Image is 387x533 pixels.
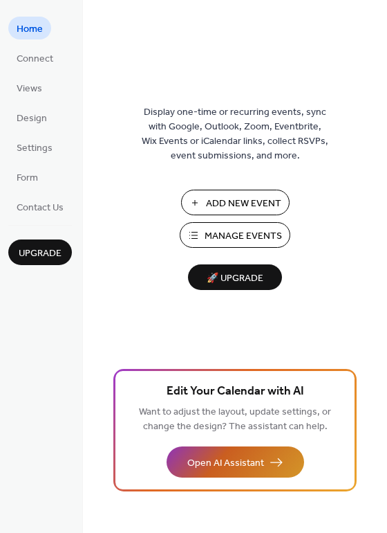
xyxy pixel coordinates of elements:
[8,17,51,39] a: Home
[8,106,55,129] a: Design
[17,201,64,215] span: Contact Us
[206,197,281,211] span: Add New Event
[196,269,274,288] span: 🚀 Upgrade
[187,456,264,471] span: Open AI Assistant
[8,136,61,159] a: Settings
[17,52,53,66] span: Connect
[142,105,328,163] span: Display one-time or recurring events, sync with Google, Outlook, Zoom, Eventbrite, Wix Events or ...
[8,195,72,218] a: Contact Us
[167,382,304,401] span: Edit Your Calendar with AI
[8,46,62,69] a: Connect
[17,171,38,186] span: Form
[8,240,72,265] button: Upgrade
[17,141,53,156] span: Settings
[8,76,50,99] a: Views
[8,165,46,188] a: Form
[17,82,42,96] span: Views
[17,111,47,126] span: Design
[19,246,62,261] span: Upgrade
[181,190,290,215] button: Add New Event
[17,22,43,37] span: Home
[180,222,290,248] button: Manage Events
[205,229,282,244] span: Manage Events
[188,264,282,290] button: 🚀 Upgrade
[167,446,304,478] button: Open AI Assistant
[139,403,331,436] span: Want to adjust the layout, update settings, or change the design? The assistant can help.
